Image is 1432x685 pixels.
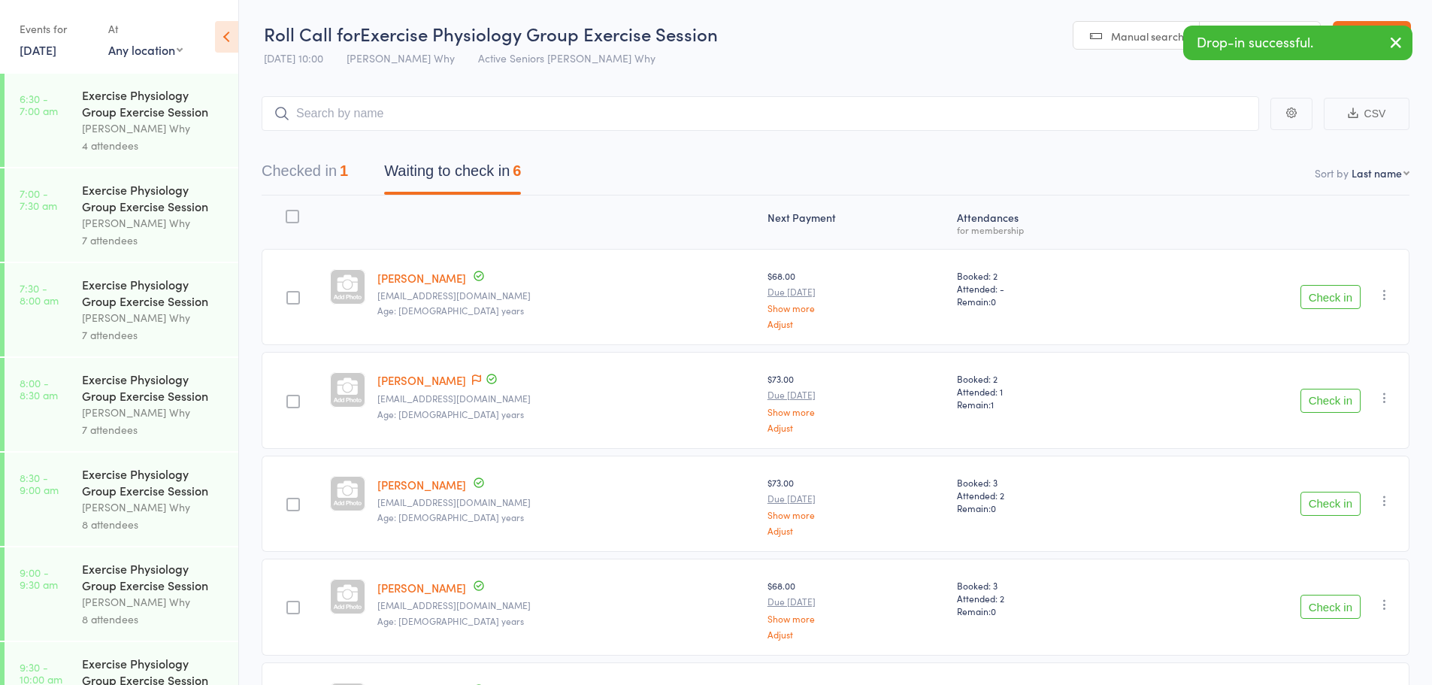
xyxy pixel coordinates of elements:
[82,421,226,438] div: 7 attendees
[264,50,323,65] span: [DATE] 10:00
[82,214,226,232] div: [PERSON_NAME] Why
[377,290,755,301] small: di.angus@y7mail.com
[1324,98,1409,130] button: CSV
[82,560,226,593] div: Exercise Physiology Group Exercise Session
[377,477,466,493] a: [PERSON_NAME]
[5,453,238,546] a: 8:30 -9:00 amExercise Physiology Group Exercise Session[PERSON_NAME] Why8 attendees
[767,510,946,520] a: Show more
[82,404,226,421] div: [PERSON_NAME] Why
[82,516,226,533] div: 8 attendees
[957,385,1131,398] span: Attended: 1
[1333,21,1411,51] a: Exit roll call
[377,270,466,286] a: [PERSON_NAME]
[82,326,226,344] div: 7 attendees
[478,50,655,65] span: Active Seniors [PERSON_NAME] Why
[767,407,946,417] a: Show more
[957,476,1131,489] span: Booked: 3
[957,295,1131,308] span: Remain:
[384,155,521,195] button: Waiting to check in6
[1183,26,1412,60] div: Drop-in successful.
[20,187,57,211] time: 7:00 - 7:30 am
[5,74,238,167] a: 6:30 -7:00 amExercise Physiology Group Exercise Session[PERSON_NAME] Why4 attendees
[767,389,946,400] small: Due [DATE]
[767,629,946,639] a: Adjust
[82,593,226,611] div: [PERSON_NAME] Why
[957,398,1131,411] span: Remain:
[957,372,1131,385] span: Booked: 2
[360,21,718,46] span: Exercise Physiology Group Exercise Session
[991,398,994,411] span: 1
[951,202,1137,242] div: Atten­dances
[767,526,946,535] a: Adjust
[20,41,56,58] a: [DATE]
[377,408,524,420] span: Age: [DEMOGRAPHIC_DATA] years
[82,309,226,326] div: [PERSON_NAME] Why
[5,168,238,262] a: 7:00 -7:30 amExercise Physiology Group Exercise Session[PERSON_NAME] Why7 attendees
[377,614,524,627] span: Age: [DEMOGRAPHIC_DATA] years
[347,50,455,65] span: [PERSON_NAME] Why
[957,579,1131,592] span: Booked: 3
[957,502,1131,514] span: Remain:
[957,592,1131,605] span: Attended: 2
[5,263,238,356] a: 7:30 -8:00 amExercise Physiology Group Exercise Session[PERSON_NAME] Why7 attendees
[262,96,1259,131] input: Search by name
[767,372,946,432] div: $73.00
[20,566,58,590] time: 9:00 - 9:30 am
[377,304,524,317] span: Age: [DEMOGRAPHIC_DATA] years
[82,86,226,120] div: Exercise Physiology Group Exercise Session
[262,155,348,195] button: Checked in1
[82,371,226,404] div: Exercise Physiology Group Exercise Session
[82,137,226,154] div: 4 attendees
[1300,492,1361,516] button: Check in
[957,605,1131,617] span: Remain:
[767,269,946,329] div: $68.00
[82,465,226,499] div: Exercise Physiology Group Exercise Session
[767,319,946,329] a: Adjust
[340,162,348,179] div: 1
[957,269,1131,282] span: Booked: 2
[1300,285,1361,309] button: Check in
[1300,389,1361,413] button: Check in
[957,225,1131,235] div: for membership
[1300,595,1361,619] button: Check in
[1315,165,1349,180] label: Sort by
[20,282,59,306] time: 7:30 - 8:00 am
[20,377,58,401] time: 8:00 - 8:30 am
[767,493,946,504] small: Due [DATE]
[82,181,226,214] div: Exercise Physiology Group Exercise Session
[5,547,238,641] a: 9:00 -9:30 amExercise Physiology Group Exercise Session[PERSON_NAME] Why8 attendees
[82,276,226,309] div: Exercise Physiology Group Exercise Session
[767,614,946,623] a: Show more
[377,511,524,523] span: Age: [DEMOGRAPHIC_DATA] years
[767,596,946,607] small: Due [DATE]
[767,286,946,297] small: Due [DATE]
[1111,29,1184,44] span: Manual search
[1352,165,1402,180] div: Last name
[20,661,62,685] time: 9:30 - 10:00 am
[761,202,952,242] div: Next Payment
[377,372,466,388] a: [PERSON_NAME]
[767,303,946,313] a: Show more
[264,21,360,46] span: Roll Call for
[991,295,996,308] span: 0
[991,605,996,617] span: 0
[513,162,521,179] div: 6
[377,580,466,596] a: [PERSON_NAME]
[82,232,226,249] div: 7 attendees
[957,489,1131,502] span: Attended: 2
[767,476,946,535] div: $73.00
[377,600,755,611] small: waxylj@bigpond.com.au
[377,497,755,508] small: advprop@bigpond.net.au
[82,611,226,628] div: 8 attendees
[20,92,58,117] time: 6:30 - 7:00 am
[377,393,755,404] small: dtcerneaz@hotmail.com
[20,17,93,41] div: Events for
[82,120,226,137] div: [PERSON_NAME] Why
[957,282,1131,295] span: Attended: -
[767,423,946,432] a: Adjust
[5,358,238,451] a: 8:00 -8:30 amExercise Physiology Group Exercise Session[PERSON_NAME] Why7 attendees
[108,41,183,58] div: Any location
[20,471,59,496] time: 8:30 - 9:00 am
[991,502,996,514] span: 0
[108,17,183,41] div: At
